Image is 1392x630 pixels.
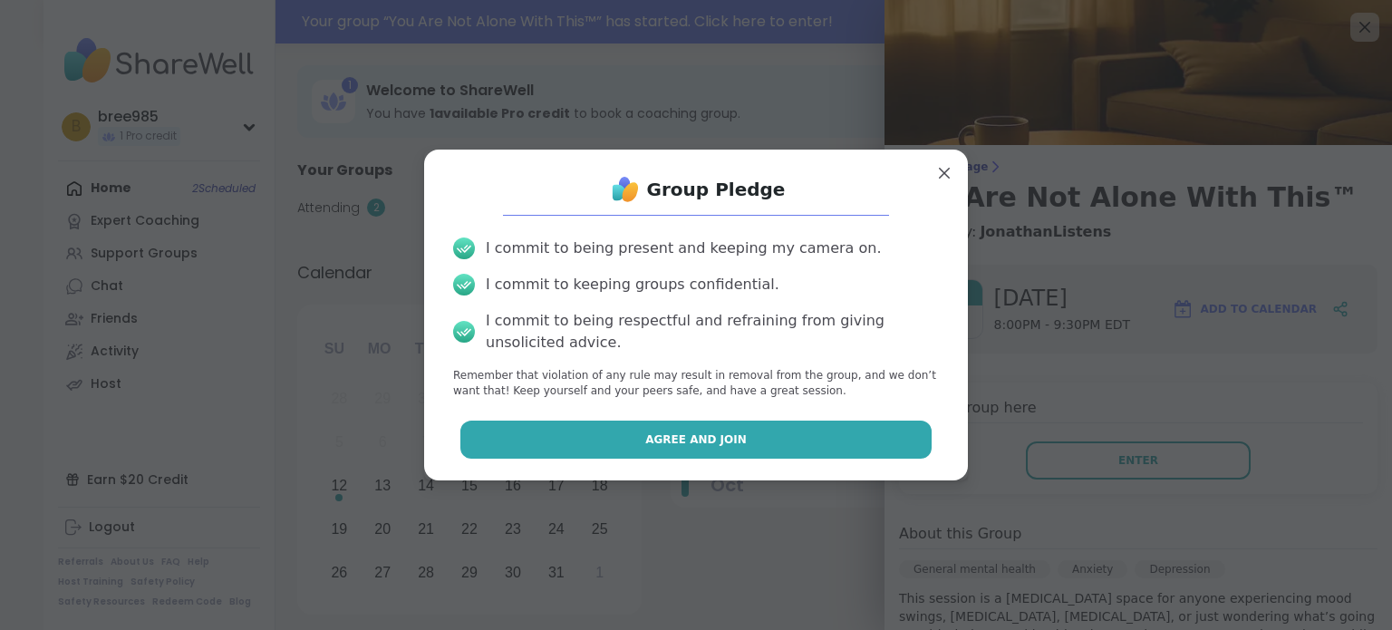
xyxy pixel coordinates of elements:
[453,368,939,399] p: Remember that violation of any rule may result in removal from the group, and we don’t want that!...
[486,274,779,296] div: I commit to keeping groups confidential.
[460,421,933,459] button: Agree and Join
[647,177,786,202] h1: Group Pledge
[607,171,643,208] img: ShareWell Logo
[486,237,881,259] div: I commit to being present and keeping my camera on.
[645,431,747,448] span: Agree and Join
[486,310,939,354] div: I commit to being respectful and refraining from giving unsolicited advice.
